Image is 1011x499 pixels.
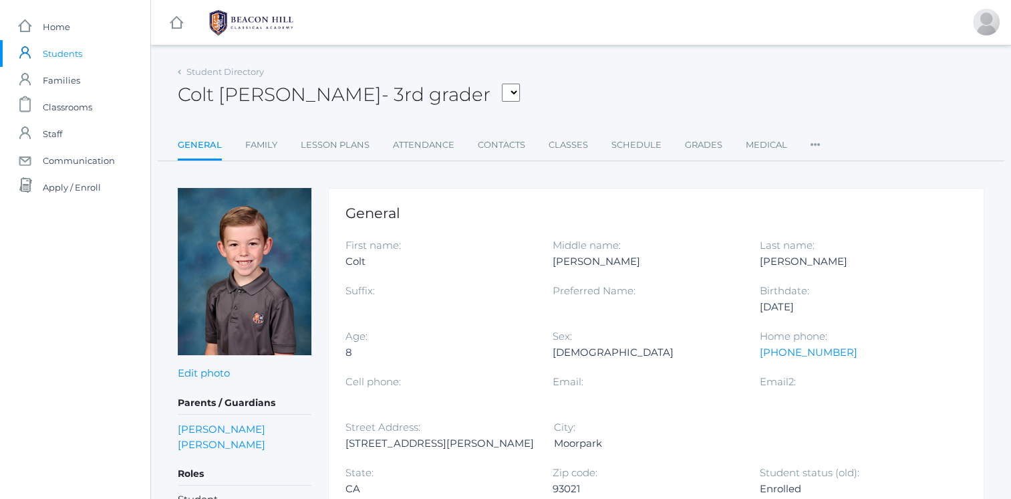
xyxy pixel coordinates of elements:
div: [DATE] [759,299,946,315]
label: Home phone: [759,330,827,342]
span: - 3rd grader [382,83,490,106]
label: State: [345,466,374,479]
a: Lesson Plans [301,132,370,159]
h5: Parents / Guardians [178,392,311,415]
a: Grades [685,132,722,159]
span: Classrooms [43,94,92,120]
div: Colt [345,254,533,270]
div: 8 [345,344,533,361]
h5: Roles [178,463,311,486]
span: Families [43,67,80,94]
label: Birthdate: [759,284,809,297]
div: [DEMOGRAPHIC_DATA] [553,344,740,361]
div: Rachel Mastro [973,9,1000,35]
a: Student Directory [186,66,264,77]
label: Last name: [759,239,814,252]
label: Zip code: [553,466,597,479]
div: [PERSON_NAME] [553,254,740,270]
a: [PERSON_NAME] [178,437,265,452]
label: Preferred Name: [553,284,635,297]
a: Attendance [393,132,454,159]
span: Home [43,13,70,40]
div: [PERSON_NAME] [759,254,946,270]
h2: Colt [PERSON_NAME] [178,84,520,105]
span: Students [43,40,82,67]
span: Staff [43,120,62,147]
label: Cell phone: [345,375,401,388]
div: CA [345,481,533,497]
div: [STREET_ADDRESS][PERSON_NAME] [345,435,534,452]
a: Medical [746,132,787,159]
label: Suffix: [345,284,375,297]
span: Communication [43,147,115,174]
div: Enrolled [759,481,946,497]
a: Classes [549,132,588,159]
label: Age: [345,330,368,342]
label: First name: [345,239,401,252]
label: City: [554,421,575,433]
label: Sex: [553,330,572,342]
a: Family [245,132,277,159]
a: [PHONE_NUMBER] [759,346,857,359]
a: General [178,132,222,161]
a: Edit photo [178,367,230,379]
img: Colt Mastro [178,188,311,355]
div: Moorpark [554,435,741,452]
a: Schedule [611,132,662,159]
h1: General [345,205,967,221]
label: Street Address: [345,421,420,433]
label: Email2: [759,375,795,388]
a: Contacts [478,132,525,159]
label: Email: [553,375,583,388]
label: Middle name: [553,239,621,252]
img: BHCALogos-05-308ed15e86a5a0abce9b8dd61676a3503ac9727e845dece92d48e8588c001991.png [201,6,301,39]
a: [PERSON_NAME] [178,421,265,437]
div: 93021 [553,481,740,497]
label: Student status (old): [759,466,859,479]
span: Apply / Enroll [43,174,101,201]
